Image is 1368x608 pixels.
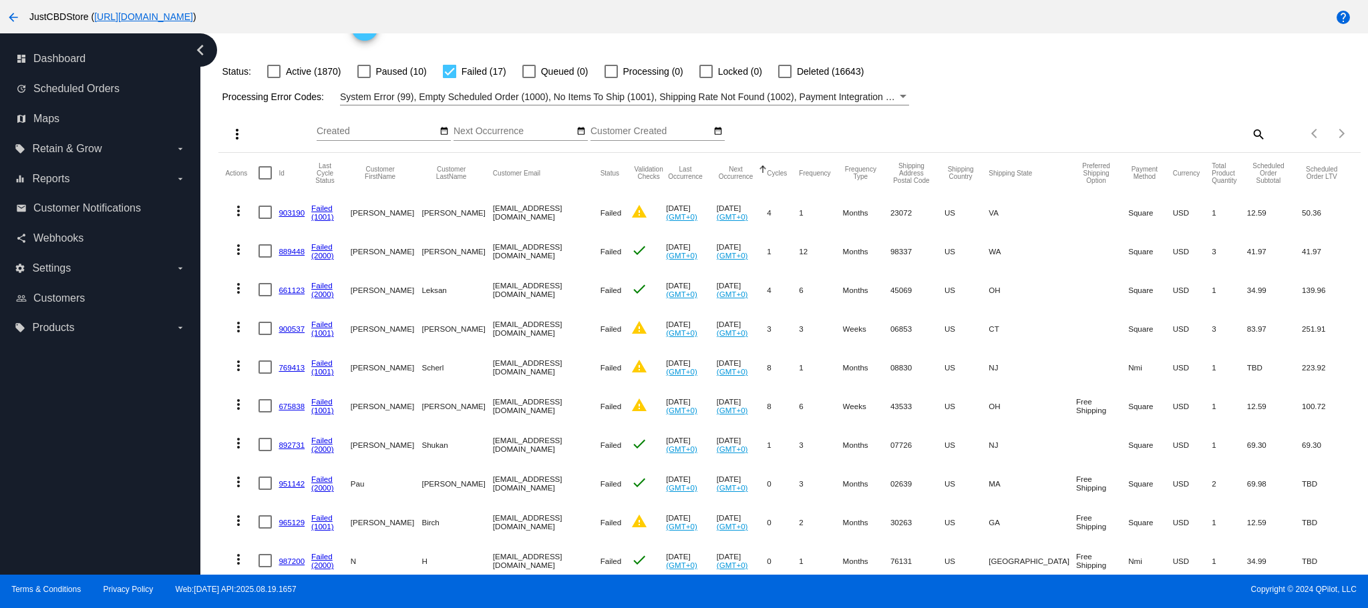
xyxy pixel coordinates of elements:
[767,193,799,232] mat-cell: 4
[989,386,1076,425] mat-cell: OH
[16,198,186,219] a: email Customer Notifications
[1247,464,1302,503] mat-cell: 69.98
[16,78,186,99] a: update Scheduled Orders
[16,233,27,244] i: share
[351,464,422,503] mat-cell: Pau
[340,89,909,105] mat-select: Filter by Processing Error Codes
[1076,386,1128,425] mat-cell: Free Shipping
[222,91,324,102] span: Processing Error Codes:
[351,425,422,464] mat-cell: [PERSON_NAME]
[1173,348,1212,386] mat-cell: USD
[717,541,767,580] mat-cell: [DATE]
[1212,270,1247,309] mat-cell: 1
[1247,541,1302,580] mat-cell: 34.99
[1302,348,1353,386] mat-cell: 223.92
[945,425,989,464] mat-cell: US
[421,386,492,425] mat-cell: [PERSON_NAME]
[493,464,601,503] mat-cell: [EMAIL_ADDRESS][DOMAIN_NAME]
[1247,425,1302,464] mat-cell: 69.30
[493,232,601,270] mat-cell: [EMAIL_ADDRESS][DOMAIN_NAME]
[351,541,422,580] mat-cell: N
[1128,386,1173,425] mat-cell: Square
[11,585,81,594] a: Terms & Conditions
[317,126,437,137] input: Created
[799,464,842,503] mat-cell: 3
[279,479,305,488] a: 951142
[631,153,666,193] mat-header-cell: Validation Checks
[311,397,333,406] a: Failed
[717,522,748,531] a: (GMT+0)
[1128,541,1173,580] mat-cell: Nmi
[989,232,1076,270] mat-cell: WA
[717,483,748,492] a: (GMT+0)
[797,63,864,79] span: Deleted (16643)
[311,483,334,492] a: (2000)
[1212,348,1247,386] mat-cell: 1
[230,396,246,412] mat-icon: more_vert
[1173,193,1212,232] mat-cell: USD
[767,270,799,309] mat-cell: 4
[666,522,697,531] a: (GMT+0)
[421,166,480,180] button: Change sorting for CustomerLastName
[799,503,842,541] mat-cell: 2
[279,286,305,294] a: 661123
[767,169,787,177] button: Change sorting for Cycles
[493,541,601,580] mat-cell: [EMAIL_ADDRESS][DOMAIN_NAME]
[493,270,601,309] mat-cell: [EMAIL_ADDRESS][DOMAIN_NAME]
[799,193,842,232] mat-cell: 1
[989,169,1032,177] button: Change sorting for ShippingState
[1302,270,1353,309] mat-cell: 139.96
[33,232,83,244] span: Webhooks
[311,552,333,561] a: Failed
[279,440,305,449] a: 892731
[493,386,601,425] mat-cell: [EMAIL_ADDRESS][DOMAIN_NAME]
[717,232,767,270] mat-cell: [DATE]
[311,444,334,453] a: (2000)
[666,290,697,298] a: (GMT+0)
[32,173,69,185] span: Reports
[311,406,334,414] a: (1001)
[279,363,305,372] a: 769413
[33,83,120,95] span: Scheduled Orders
[666,232,717,270] mat-cell: [DATE]
[1173,386,1212,425] mat-cell: USD
[767,541,799,580] mat-cell: 0
[576,126,586,137] mat-icon: date_range
[286,63,341,79] span: Active (1870)
[16,288,186,309] a: people_outline Customers
[890,425,945,464] mat-cell: 07726
[1302,541,1353,580] mat-cell: TBD
[945,541,989,580] mat-cell: US
[666,483,697,492] a: (GMT+0)
[1247,232,1302,270] mat-cell: 41.97
[890,348,945,386] mat-cell: 08830
[1302,464,1353,503] mat-cell: TBD
[311,367,334,376] a: (1001)
[1173,541,1212,580] mat-cell: USD
[890,162,932,184] button: Change sorting for ShippingPostcode
[717,367,748,376] a: (GMT+0)
[601,169,619,177] button: Change sorting for Status
[279,557,305,565] a: 987200
[666,367,697,376] a: (GMT+0)
[1250,123,1266,144] mat-icon: search
[440,126,449,137] mat-icon: date_range
[989,193,1076,232] mat-cell: VA
[421,541,492,580] mat-cell: H
[666,212,697,221] a: (GMT+0)
[1173,464,1212,503] mat-cell: USD
[945,348,989,386] mat-cell: US
[799,348,842,386] mat-cell: 1
[493,348,601,386] mat-cell: [EMAIL_ADDRESS][DOMAIN_NAME]
[1128,348,1173,386] mat-cell: Nmi
[493,193,601,232] mat-cell: [EMAIL_ADDRESS][DOMAIN_NAME]
[311,251,334,260] a: (2000)
[717,328,748,337] a: (GMT+0)
[311,513,333,522] a: Failed
[311,290,334,298] a: (2000)
[222,66,251,77] span: Status:
[1128,464,1173,503] mat-cell: Square
[717,406,748,414] a: (GMT+0)
[1076,503,1128,541] mat-cell: Free Shipping
[590,126,711,137] input: Customer Created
